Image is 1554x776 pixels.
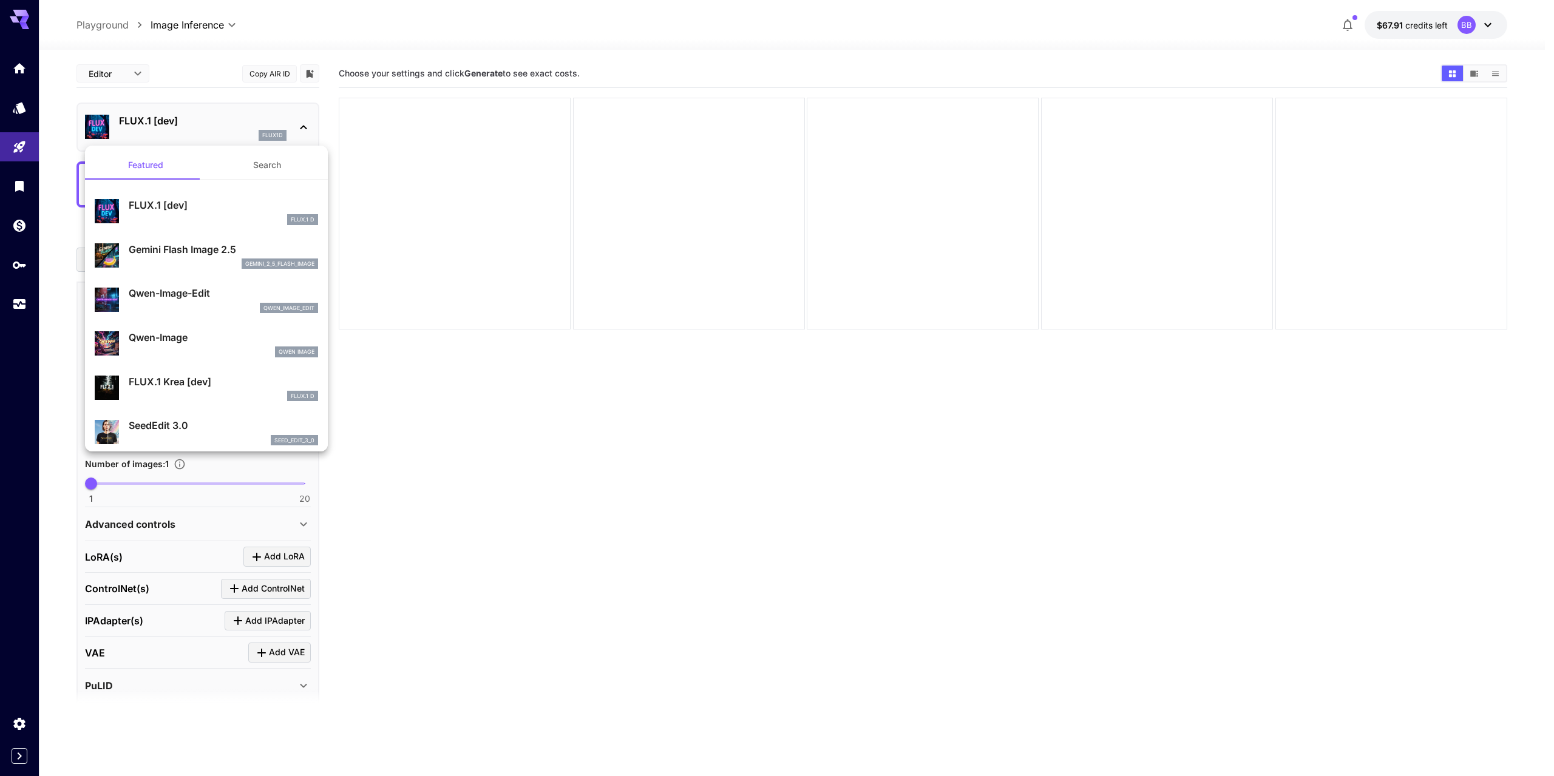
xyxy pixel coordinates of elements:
p: Gemini Flash Image 2.5 [129,242,318,257]
div: SeedEdit 3.0seed_edit_3_0 [95,413,318,450]
button: Search [206,150,328,180]
p: qwen_image_edit [263,304,314,312]
div: Qwen-Image-Editqwen_image_edit [95,281,318,318]
p: FLUX.1 D [291,215,314,224]
div: Gemini Flash Image 2.5gemini_2_5_flash_image [95,237,318,274]
p: FLUX.1 [dev] [129,198,318,212]
div: FLUX.1 Krea [dev]FLUX.1 D [95,369,318,407]
p: Qwen-Image-Edit [129,286,318,300]
div: FLUX.1 [dev]FLUX.1 D [95,193,318,230]
p: FLUX.1 Krea [dev] [129,374,318,389]
button: Featured [85,150,206,180]
p: FLUX.1 D [291,392,314,400]
p: SeedEdit 3.0 [129,418,318,433]
p: Qwen Image [279,348,314,356]
p: Qwen-Image [129,330,318,345]
p: seed_edit_3_0 [274,436,314,445]
p: gemini_2_5_flash_image [245,260,314,268]
div: Qwen-ImageQwen Image [95,325,318,362]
